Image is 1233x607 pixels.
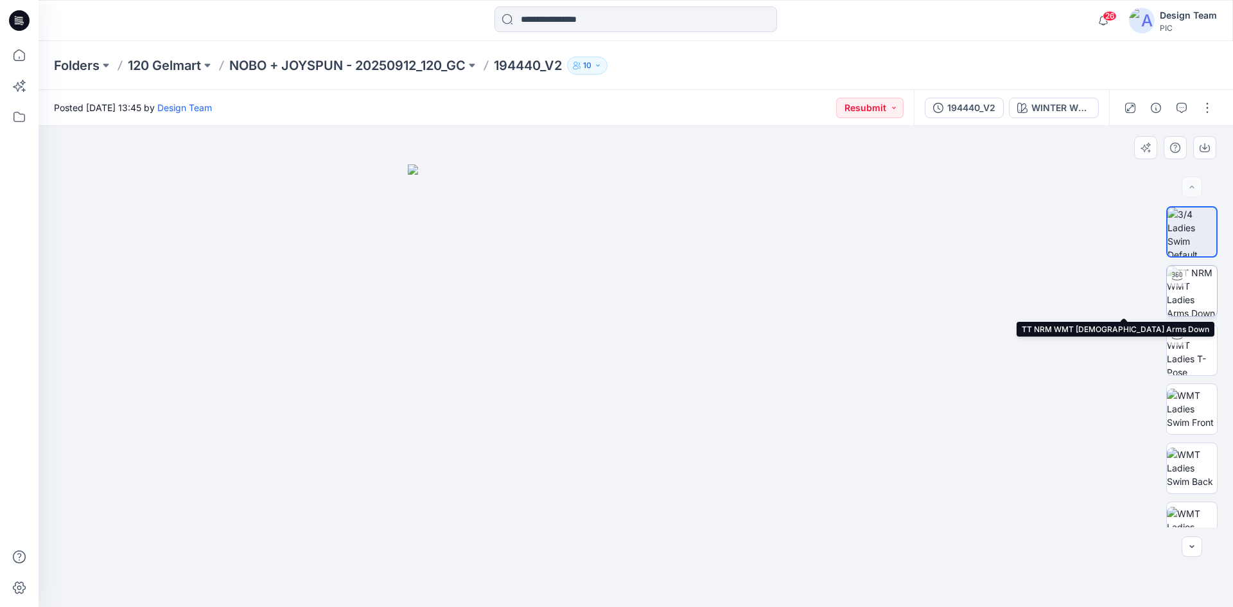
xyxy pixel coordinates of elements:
button: WINTER WHITE [1009,98,1099,118]
p: 10 [583,58,591,73]
img: TT NRM WMT Ladies T-Pose [1167,325,1217,375]
div: WINTER WHITE [1031,101,1090,115]
span: 26 [1103,11,1117,21]
span: Posted [DATE] 13:45 by [54,101,212,114]
div: PIC [1160,23,1217,33]
div: Design Team [1160,8,1217,23]
img: WMT Ladies Swim Back [1167,448,1217,488]
img: 3/4 Ladies Swim Default [1167,207,1216,256]
button: 194440_V2 [925,98,1004,118]
img: WMT Ladies Swim Left [1167,507,1217,547]
p: 194440_V2 [494,57,562,75]
img: avatar [1129,8,1155,33]
button: Details [1146,98,1166,118]
img: TT NRM WMT Ladies Arms Down [1167,266,1217,316]
a: NOBO + JOYSPUN - 20250912_120_GC [229,57,466,75]
button: 10 [567,57,608,75]
a: Folders [54,57,100,75]
a: Design Team [157,102,212,113]
a: 120 Gelmart [128,57,201,75]
div: 194440_V2 [947,101,995,115]
img: WMT Ladies Swim Front [1167,389,1217,429]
